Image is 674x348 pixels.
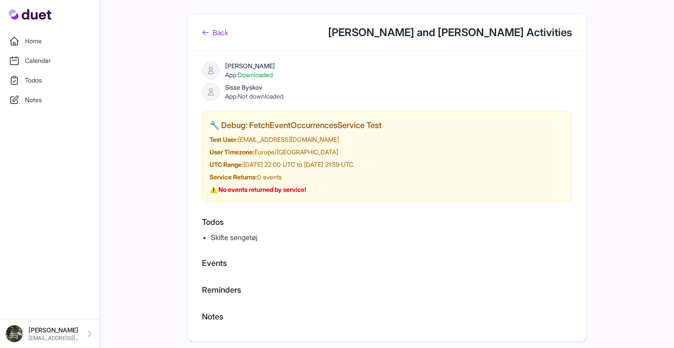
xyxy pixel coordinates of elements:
[202,311,572,323] h2: Notes
[5,52,94,70] a: Calendar
[202,216,572,228] h2: Todos
[5,32,94,50] a: Home
[29,326,80,335] p: [PERSON_NAME]
[328,25,572,40] h1: [PERSON_NAME] and [PERSON_NAME] Activities
[210,148,255,156] strong: User Timezone:
[225,70,275,79] div: App:
[210,135,564,144] div: [EMAIL_ADDRESS][DOMAIN_NAME]
[210,148,564,157] div: Europe/[GEOGRAPHIC_DATA]
[5,325,94,343] a: [PERSON_NAME] [EMAIL_ADDRESS][DOMAIN_NAME]
[210,136,238,143] strong: Test User:
[210,173,257,181] strong: Service Returns:
[210,160,564,169] div: [DATE] 22:00 UTC to [DATE] 21:59 UTC
[238,92,284,100] span: Not downloaded
[210,173,564,182] div: 0 events
[225,92,284,101] div: App:
[202,284,572,296] h2: Reminders
[225,83,284,92] div: Sisse Byskov
[29,335,80,342] p: [EMAIL_ADDRESS][DOMAIN_NAME]
[225,62,275,70] div: [PERSON_NAME]
[211,232,572,243] li: Skifte sengetøj
[210,186,306,193] strong: ⚠️ No events returned by service!
[5,325,23,343] img: DSC08576_Original.jpeg
[202,257,572,269] h2: Events
[5,71,94,89] a: Todos
[202,27,228,38] a: Back
[210,119,564,132] h2: 🔧 Debug: FetchEventOccurrencesService Test
[210,161,243,168] strong: UTC Range:
[238,71,273,79] span: Downloaded
[5,91,94,109] a: Notes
